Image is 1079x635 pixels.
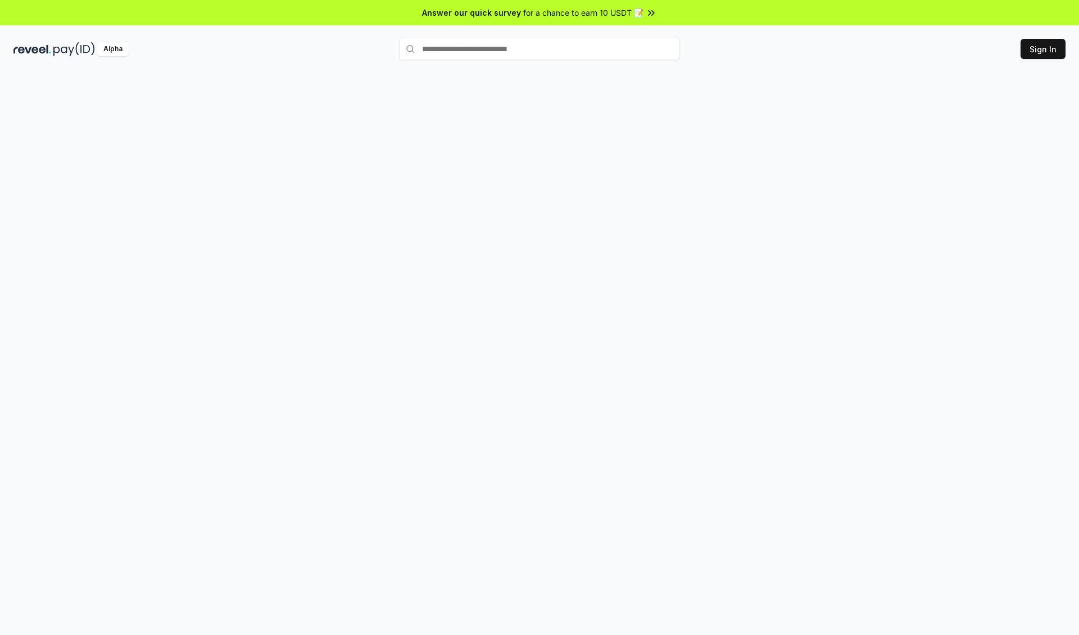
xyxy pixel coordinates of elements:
button: Sign In [1021,39,1066,59]
img: reveel_dark [13,42,51,56]
img: pay_id [53,42,95,56]
span: Answer our quick survey [422,7,521,19]
div: Alpha [97,42,129,56]
span: for a chance to earn 10 USDT 📝 [523,7,643,19]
